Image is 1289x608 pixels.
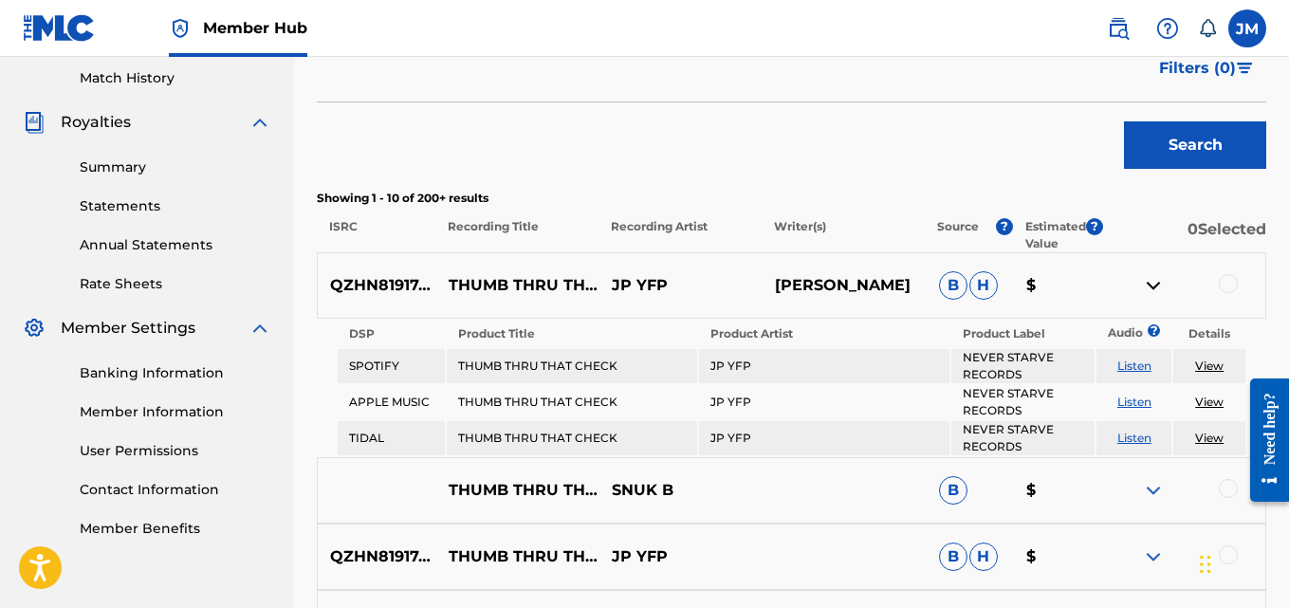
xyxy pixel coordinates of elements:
[1159,57,1236,80] span: Filters ( 0 )
[338,349,445,383] td: SPOTIFY
[1014,274,1102,297] p: $
[1107,17,1130,40] img: search
[939,271,967,300] span: B
[80,402,271,422] a: Member Information
[1025,218,1086,252] p: Estimated Value
[996,218,1013,235] span: ?
[318,274,436,297] p: QZHN81917447
[951,385,1095,419] td: NEVER STARVE RECORDS
[23,111,46,134] img: Royalties
[1086,218,1103,235] span: ?
[1014,479,1102,502] p: $
[338,321,445,347] th: DSP
[699,349,949,383] td: JP YFP
[1195,395,1224,409] a: View
[1156,17,1179,40] img: help
[1099,9,1137,47] a: Public Search
[1103,218,1266,252] p: 0 Selected
[80,480,271,500] a: Contact Information
[80,519,271,539] a: Member Benefits
[61,317,195,340] span: Member Settings
[1195,431,1224,445] a: View
[447,385,697,419] td: THUMB THRU THAT CHECK
[318,545,436,568] p: QZHN81917447
[1117,431,1151,445] a: Listen
[434,218,598,252] p: Recording Title
[80,68,271,88] a: Match History
[762,218,925,252] p: Writer(s)
[80,157,271,177] a: Summary
[1014,545,1102,568] p: $
[1195,359,1224,373] a: View
[436,274,599,297] p: THUMB THRU THAT CHECK
[939,543,967,571] span: B
[447,421,697,455] td: THUMB THRU THAT CHECK
[599,479,763,502] p: SNUK B
[1236,363,1289,516] iframe: Resource Center
[939,476,967,505] span: B
[1124,121,1266,169] button: Search
[436,545,599,568] p: THUMB THRU THAT CHECK
[1096,324,1119,341] p: Audio
[951,349,1095,383] td: NEVER STARVE RECORDS
[951,321,1095,347] th: Product Label
[23,14,96,42] img: MLC Logo
[1200,536,1211,593] div: Drag
[1117,359,1151,373] a: Listen
[80,274,271,294] a: Rate Sheets
[951,421,1095,455] td: NEVER STARVE RECORDS
[599,545,763,568] p: JP YFP
[1237,63,1253,74] img: filter
[61,111,131,134] span: Royalties
[249,317,271,340] img: expand
[23,317,46,340] img: Member Settings
[1198,19,1217,38] div: Notifications
[249,111,271,134] img: expand
[1142,545,1165,568] img: expand
[317,190,1266,207] p: Showing 1 - 10 of 200+ results
[80,235,271,255] a: Annual Statements
[338,385,445,419] td: APPLE MUSIC
[203,17,307,39] span: Member Hub
[80,196,271,216] a: Statements
[80,441,271,461] a: User Permissions
[1194,517,1289,608] iframe: Chat Widget
[447,321,697,347] th: Product Title
[436,479,599,502] p: THUMB THRU THAT CHECK
[169,17,192,40] img: Top Rightsholder
[1173,321,1245,347] th: Details
[1117,395,1151,409] a: Listen
[937,218,979,252] p: Source
[969,271,998,300] span: H
[80,363,271,383] a: Banking Information
[1228,9,1266,47] div: User Menu
[969,543,998,571] span: H
[599,274,763,297] p: JP YFP
[447,349,697,383] td: THUMB THRU THAT CHECK
[317,218,434,252] p: ISRC
[1148,45,1266,92] button: Filters (0)
[598,218,762,252] p: Recording Artist
[1142,479,1165,502] img: expand
[699,321,949,347] th: Product Artist
[699,385,949,419] td: JP YFP
[763,274,926,297] p: [PERSON_NAME]
[699,421,949,455] td: JP YFP
[338,421,445,455] td: TIDAL
[1142,274,1165,297] img: contract
[1149,9,1187,47] div: Help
